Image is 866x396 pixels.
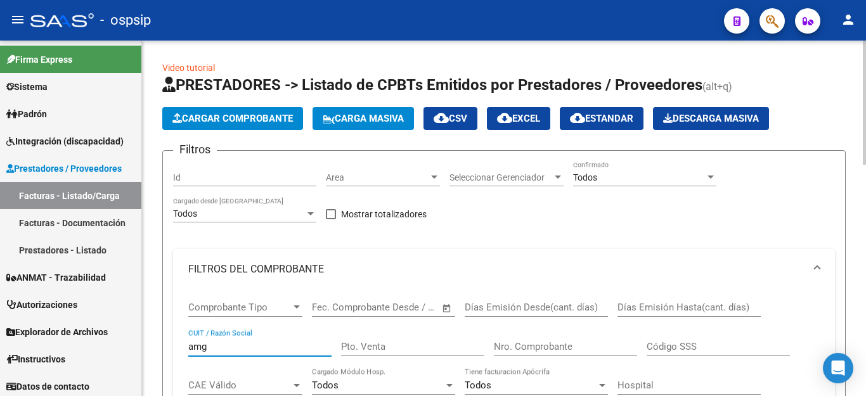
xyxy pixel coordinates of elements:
span: CAE Válido [188,380,291,391]
button: Open calendar [440,301,455,316]
button: EXCEL [487,107,550,130]
span: CSV [434,113,467,124]
mat-icon: person [841,12,856,27]
span: Mostrar totalizadores [341,207,427,222]
span: (alt+q) [702,80,732,93]
input: Start date [312,302,353,313]
mat-icon: menu [10,12,25,27]
span: Carga Masiva [323,113,404,124]
span: Firma Express [6,53,72,67]
span: Todos [312,380,339,391]
span: Autorizaciones [6,298,77,312]
mat-panel-title: FILTROS DEL COMPROBANTE [188,262,805,276]
button: Estandar [560,107,643,130]
mat-icon: cloud_download [434,110,449,125]
span: Datos de contacto [6,380,89,393]
span: Todos [573,172,597,182]
input: End date [365,302,426,313]
span: Integración (discapacidad) [6,134,124,148]
span: Seleccionar Gerenciador [449,172,552,183]
span: Cargar Comprobante [172,113,293,124]
span: Todos [173,208,197,219]
mat-expansion-panel-header: FILTROS DEL COMPROBANTE [173,249,835,290]
span: Explorador de Archivos [6,325,108,339]
span: Estandar [570,113,633,124]
button: Carga Masiva [313,107,414,130]
button: Descarga Masiva [653,107,769,130]
button: CSV [423,107,477,130]
span: - ospsip [100,6,151,34]
span: EXCEL [497,113,540,124]
mat-icon: cloud_download [497,110,512,125]
span: ANMAT - Trazabilidad [6,271,106,284]
span: Sistema [6,80,48,94]
h3: Filtros [173,141,217,158]
span: Area [326,172,429,183]
app-download-masive: Descarga masiva de comprobantes (adjuntos) [653,107,769,130]
mat-icon: cloud_download [570,110,585,125]
span: Padrón [6,107,47,121]
span: Comprobante Tipo [188,302,291,313]
button: Cargar Comprobante [162,107,303,130]
span: Descarga Masiva [663,113,759,124]
a: Video tutorial [162,63,215,73]
span: Instructivos [6,352,65,366]
span: Prestadores / Proveedores [6,162,122,176]
div: Open Intercom Messenger [823,353,853,383]
span: PRESTADORES -> Listado de CPBTs Emitidos por Prestadores / Proveedores [162,76,702,94]
span: Todos [465,380,491,391]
